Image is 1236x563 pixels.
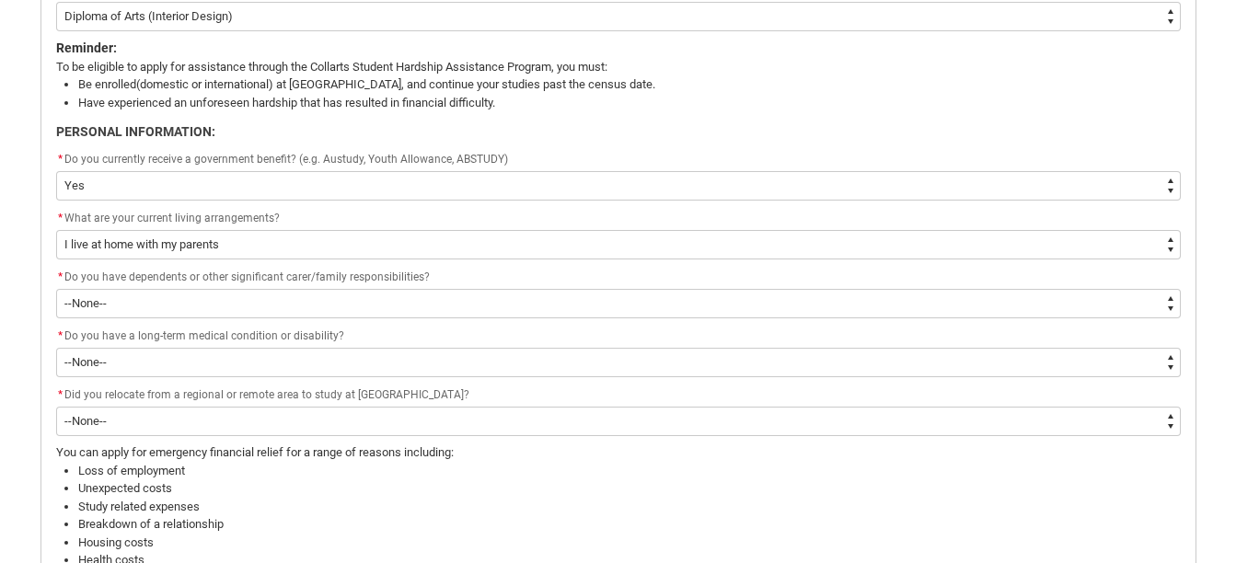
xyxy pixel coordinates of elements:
[58,329,63,342] abbr: required
[78,94,1181,112] li: Have experienced an unforeseen hardship that has resulted in financial difficulty.
[56,40,117,55] strong: Reminder:
[78,462,1181,480] li: Loss of employment
[78,515,1181,534] li: Breakdown of a relationship
[64,329,344,342] span: Do you have a long-term medical condition or disability?
[56,443,1181,462] p: You can apply for emergency financial relief for a range of reasons including:
[78,534,1181,552] li: Housing costs
[78,479,1181,498] li: Unexpected costs
[78,498,1181,516] li: Study related expenses
[64,270,430,283] span: Do you have dependents or other significant carer/family responsibilities?
[56,124,215,139] strong: PERSONAL INFORMATION:
[58,270,63,283] abbr: required
[58,153,63,166] abbr: required
[56,58,1181,76] p: To be eligible to apply for assistance through the Collarts Student Hardship Assistance Program, ...
[58,212,63,224] abbr: required
[78,75,1181,94] li: Be enrolled(domestic or international) at [GEOGRAPHIC_DATA], and continue your studies past the c...
[64,153,508,166] span: Do you currently receive a government benefit? (e.g. Austudy, Youth Allowance, ABSTUDY)
[64,212,280,224] span: What are your current living arrangements?
[64,388,469,401] span: Did you relocate from a regional or remote area to study at [GEOGRAPHIC_DATA]?
[58,388,63,401] abbr: required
